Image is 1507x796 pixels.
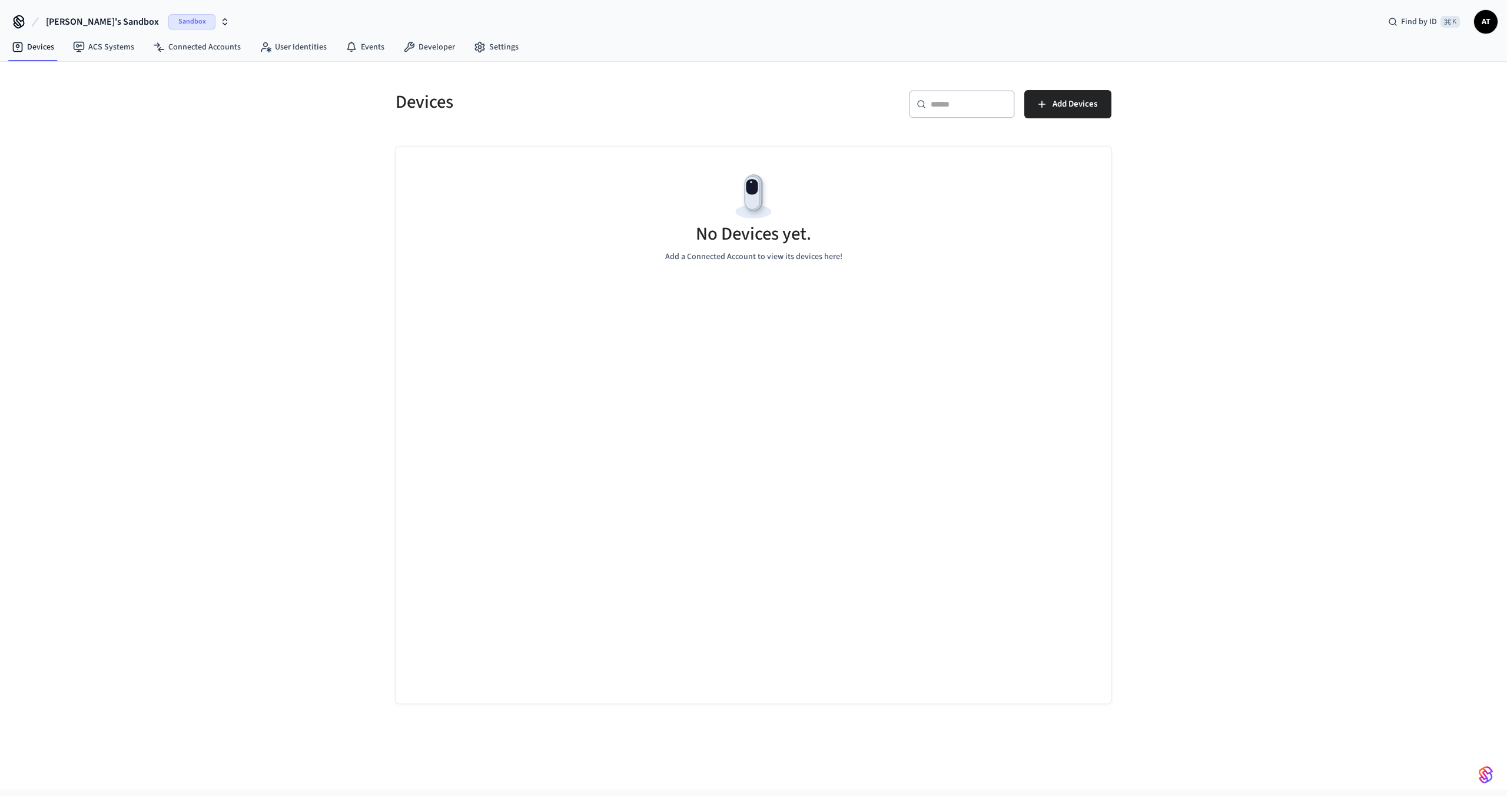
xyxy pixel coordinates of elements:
a: Settings [464,37,528,58]
div: Find by ID⌘ K [1379,11,1469,32]
a: Connected Accounts [144,37,250,58]
p: Add a Connected Account to view its devices here! [665,251,842,263]
a: Developer [394,37,464,58]
a: Events [336,37,394,58]
img: Devices Empty State [727,170,780,223]
img: SeamLogoGradient.69752ec5.svg [1479,765,1493,784]
button: AT [1474,10,1498,34]
button: Add Devices [1024,90,1111,118]
a: ACS Systems [64,37,144,58]
span: Sandbox [168,14,215,29]
h5: Devices [396,90,746,114]
span: AT [1475,11,1496,32]
a: User Identities [250,37,336,58]
h5: No Devices yet. [696,222,811,246]
span: Find by ID [1401,16,1437,28]
span: Add Devices [1053,97,1097,112]
span: ⌘ K [1440,16,1460,28]
a: Devices [2,37,64,58]
span: [PERSON_NAME]'s Sandbox [46,15,159,29]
